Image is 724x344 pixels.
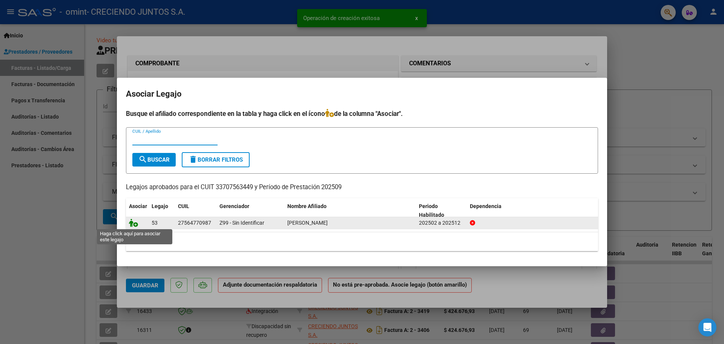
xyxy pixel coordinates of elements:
div: 202502 a 202512 [419,219,464,227]
span: Asociar [129,203,147,209]
span: Buscar [138,156,170,163]
datatable-header-cell: Nombre Afiliado [284,198,416,223]
span: FERNANDEZ DIAZ JORGELINA VICTORIA [287,220,328,226]
mat-icon: search [138,155,147,164]
div: 1 registros [126,232,598,251]
span: Z99 - Sin Identificar [219,220,264,226]
div: 27564770987 [178,219,211,227]
datatable-header-cell: CUIL [175,198,216,223]
datatable-header-cell: Asociar [126,198,149,223]
mat-icon: delete [189,155,198,164]
span: 53 [152,220,158,226]
span: CUIL [178,203,189,209]
p: Legajos aprobados para el CUIT 33707563449 y Período de Prestación 202509 [126,183,598,192]
datatable-header-cell: Gerenciador [216,198,284,223]
h2: Asociar Legajo [126,87,598,101]
span: Nombre Afiliado [287,203,327,209]
datatable-header-cell: Periodo Habilitado [416,198,467,223]
div: Open Intercom Messenger [698,318,716,336]
span: Periodo Habilitado [419,203,444,218]
span: Legajo [152,203,168,209]
datatable-header-cell: Dependencia [467,198,598,223]
h4: Busque el afiliado correspondiente en la tabla y haga click en el ícono de la columna "Asociar". [126,109,598,119]
span: Borrar Filtros [189,156,243,163]
datatable-header-cell: Legajo [149,198,175,223]
span: Dependencia [470,203,502,209]
button: Buscar [132,153,176,167]
button: Borrar Filtros [182,152,250,167]
span: Gerenciador [219,203,249,209]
